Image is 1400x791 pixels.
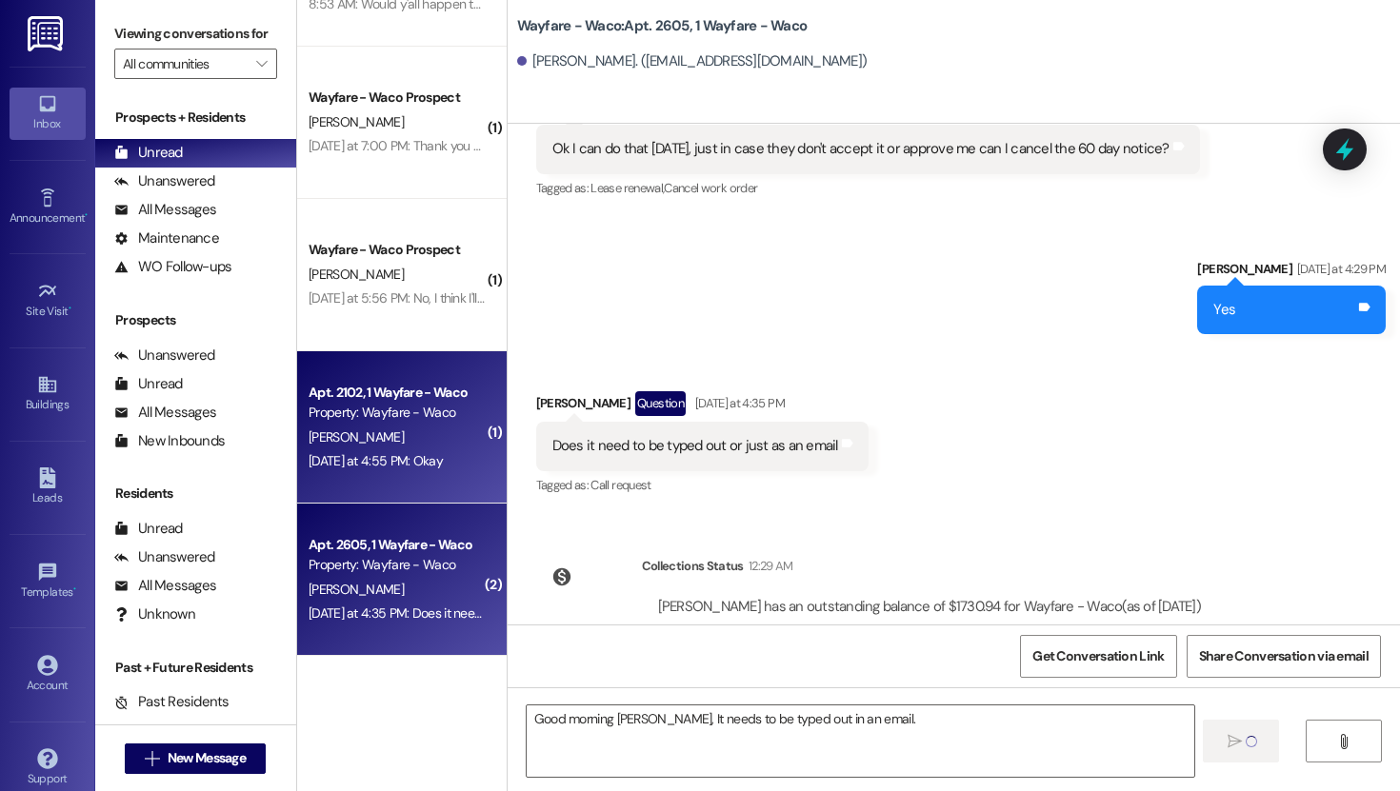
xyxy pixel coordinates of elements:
[114,228,219,248] div: Maintenance
[309,113,404,130] span: [PERSON_NAME]
[69,302,71,315] span: •
[309,88,485,108] div: Wayfare - Waco Prospect
[114,431,225,451] div: New Inbounds
[309,581,404,598] span: [PERSON_NAME]
[517,51,868,71] div: [PERSON_NAME]. ([EMAIL_ADDRESS][DOMAIN_NAME])
[10,368,86,420] a: Buildings
[635,391,686,415] div: Question
[536,174,1200,202] div: Tagged as:
[73,583,76,596] span: •
[114,19,277,49] label: Viewing conversations for
[28,16,67,51] img: ResiDesk Logo
[658,597,1201,617] div: [PERSON_NAME] has an outstanding balance of $1730.94 for Wayfare - Waco (as of [DATE])
[145,751,159,766] i: 
[256,56,267,71] i: 
[1228,734,1242,749] i: 
[1213,300,1235,320] div: Yes
[642,556,744,576] div: Collections Status
[536,471,869,499] div: Tagged as:
[1199,646,1369,666] span: Share Conversation via email
[552,436,838,456] div: Does it need to be typed out or just as an email
[664,180,757,196] span: Cancel work order
[10,88,86,139] a: Inbox
[95,658,296,678] div: Past + Future Residents
[114,692,230,712] div: Past Residents
[309,266,404,283] span: [PERSON_NAME]
[114,403,216,423] div: All Messages
[309,403,485,423] div: Property: Wayfare - Waco
[123,49,247,79] input: All communities
[309,137,778,154] div: [DATE] at 7:00 PM: Thank you for letting us know! We'll have everything signed tonight.
[309,555,485,575] div: Property: Wayfare - Waco
[114,200,216,220] div: All Messages
[744,556,793,576] div: 12:29 AM
[590,477,650,493] span: Call request
[552,139,1170,159] div: Ok I can do that [DATE], just in case they don't accept it or approve me can I cancel the 60 day ...
[1020,635,1176,678] button: Get Conversation Link
[1336,734,1350,749] i: 
[114,171,215,191] div: Unanswered
[114,519,183,539] div: Unread
[10,556,86,607] a: Templates •
[168,748,246,768] span: New Message
[309,289,1217,307] div: [DATE] at 5:56 PM: No, I think I'll stay where I am for a while. Thank you for reaching out to me...
[114,604,195,624] div: Unknown
[690,393,785,413] div: [DATE] at 4:35 PM
[95,310,296,330] div: Prospects
[1292,259,1386,279] div: [DATE] at 4:29 PM
[590,180,664,196] span: Lease renewal ,
[536,391,869,422] div: [PERSON_NAME]
[1032,646,1164,666] span: Get Conversation Link
[309,604,674,622] div: [DATE] at 4:35 PM: Does it need to be typed out or just as an email
[114,576,216,596] div: All Messages
[309,383,485,403] div: Apt. 2102, 1 Wayfare - Waco
[114,721,243,741] div: Future Residents
[1197,259,1386,286] div: [PERSON_NAME]
[95,484,296,504] div: Residents
[10,649,86,701] a: Account
[527,705,1194,777] textarea: Good morning [PERSON_NAME], It needs to be typed out in an email.
[114,257,231,277] div: WO Follow-ups
[309,535,485,555] div: Apt. 2605, 1 Wayfare - Waco
[114,547,215,567] div: Unanswered
[95,108,296,128] div: Prospects + Residents
[10,275,86,326] a: Site Visit •
[114,374,183,394] div: Unread
[517,16,808,36] b: Wayfare - Waco: Apt. 2605, 1 Wayfare - Waco
[1187,635,1381,678] button: Share Conversation via email
[85,208,88,222] span: •
[309,452,443,469] div: [DATE] at 4:55 PM: Okay
[114,143,183,163] div: Unread
[309,240,485,260] div: Wayfare - Waco Prospect
[125,743,266,774] button: New Message
[10,462,86,513] a: Leads
[114,346,215,366] div: Unanswered
[309,428,404,445] span: [PERSON_NAME]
